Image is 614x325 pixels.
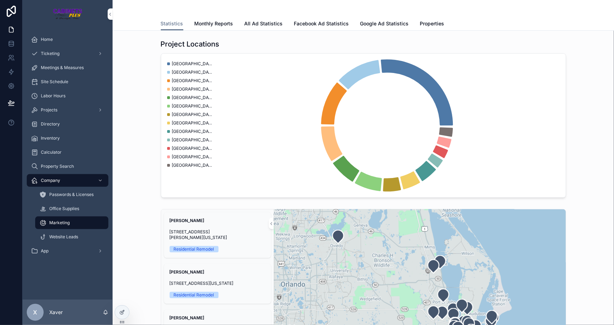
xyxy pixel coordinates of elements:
[172,86,214,92] span: [GEOGRAPHIC_DATA][US_STATE]
[49,220,70,226] span: Marketing
[164,212,271,258] a: [PERSON_NAME][STREET_ADDRESS][PERSON_NAME][US_STATE]Residential Remodel
[27,75,108,88] a: Site Schedule
[172,103,214,109] span: [GEOGRAPHIC_DATA], [US_STATE] 32780
[195,20,233,27] span: Monthly Reports
[23,28,113,266] div: scrollable content
[41,135,60,141] span: Inventory
[27,104,108,116] a: Projects
[172,78,214,84] span: [GEOGRAPHIC_DATA][US_STATE]
[27,245,108,257] a: App
[161,20,183,27] span: Statistics
[172,162,214,168] span: [GEOGRAPHIC_DATA], [US_STATE]
[420,20,444,27] span: Properties
[41,248,49,254] span: App
[172,154,214,160] span: [GEOGRAPHIC_DATA][US_STATE]
[174,292,214,298] div: Residential Remodel
[27,146,108,159] a: Calculator
[33,308,37,317] span: X
[172,61,214,67] span: [GEOGRAPHIC_DATA][US_STATE]
[27,118,108,130] a: Directory
[35,231,108,243] a: Website Leads
[360,20,409,27] span: Google Ad Statistics
[165,58,562,193] div: chart
[161,39,220,49] h1: Project Locations
[41,107,57,113] span: Projects
[49,309,63,316] p: Xaver
[41,93,65,99] span: Labor Hours
[245,17,283,31] a: All Ad Statistics
[41,65,84,70] span: Meetings & Measures
[41,164,74,169] span: Property Search
[27,33,108,46] a: Home
[170,218,204,223] strong: [PERSON_NAME]
[420,17,444,31] a: Properties
[172,129,214,134] span: [GEOGRAPHIC_DATA], [US_STATE] 32927
[174,246,214,252] div: Residential Remodel
[49,234,78,240] span: Website Leads
[27,160,108,173] a: Property Search
[49,206,79,211] span: Office Supplies
[170,269,204,275] strong: [PERSON_NAME]
[41,37,53,42] span: Home
[41,149,62,155] span: Calculator
[294,17,349,31] a: Facebook Ad Statistics
[172,112,214,117] span: [GEOGRAPHIC_DATA], [US_STATE] 32903
[245,20,283,27] span: All Ad Statistics
[294,20,349,27] span: Facebook Ad Statistics
[49,192,94,197] span: Passwords & Licenses
[41,79,68,85] span: Site Schedule
[41,121,60,127] span: Directory
[172,146,214,151] span: [GEOGRAPHIC_DATA], [US_STATE] 32955
[35,188,108,201] a: Passwords & Licenses
[170,281,265,286] span: [STREET_ADDRESS][US_STATE]
[170,229,265,240] span: [STREET_ADDRESS][PERSON_NAME][US_STATE]
[27,61,108,74] a: Meetings & Measures
[27,47,108,60] a: Ticketing
[172,69,214,75] span: [GEOGRAPHIC_DATA][US_STATE]
[172,137,214,143] span: [GEOGRAPHIC_DATA], [US_STATE] 32940
[53,8,83,20] img: App logo
[360,17,409,31] a: Google Ad Statistics
[41,178,60,183] span: Company
[161,17,183,31] a: Statistics
[27,90,108,102] a: Labor Hours
[27,132,108,145] a: Inventory
[41,51,59,56] span: Ticketing
[164,264,271,304] a: [PERSON_NAME][STREET_ADDRESS][US_STATE]Residential Remodel
[195,17,233,31] a: Monthly Reports
[35,216,108,229] a: Marketing
[172,120,214,126] span: [GEOGRAPHIC_DATA], [US_STATE] 32922
[170,315,204,320] strong: [PERSON_NAME]
[27,174,108,187] a: Company
[35,202,108,215] a: Office Supplies
[172,95,214,100] span: [GEOGRAPHIC_DATA], [US_STATE] 32920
